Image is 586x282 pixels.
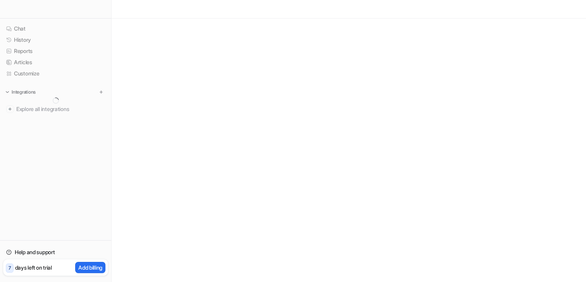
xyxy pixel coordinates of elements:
a: Customize [3,68,108,79]
p: Add billing [78,263,102,272]
a: Articles [3,57,108,68]
button: Add billing [75,262,105,273]
p: days left on trial [15,263,52,272]
a: History [3,34,108,45]
img: explore all integrations [6,105,14,113]
span: Explore all integrations [16,103,105,115]
a: Explore all integrations [3,104,108,115]
img: expand menu [5,89,10,95]
img: menu_add.svg [98,89,104,95]
a: Reports [3,46,108,56]
p: 7 [9,265,11,272]
a: Help and support [3,247,108,258]
p: Integrations [12,89,36,95]
button: Integrations [3,88,38,96]
a: Chat [3,23,108,34]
